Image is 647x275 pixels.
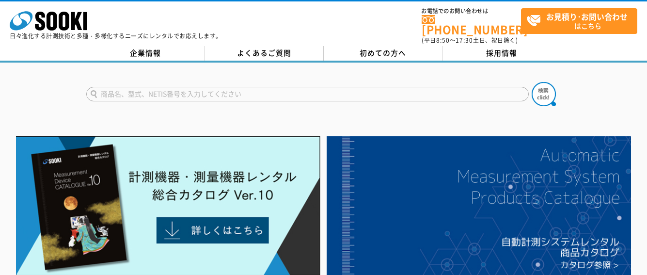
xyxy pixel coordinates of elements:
[526,9,637,33] span: はこちら
[532,82,556,106] img: btn_search.png
[456,36,473,45] span: 17:30
[436,36,450,45] span: 8:50
[422,36,518,45] span: (平日 ～ 土日、祝日除く)
[10,33,222,39] p: 日々進化する計測技術と多種・多様化するニーズにレンタルでお応えします。
[205,46,324,61] a: よくあるご質問
[546,11,628,22] strong: お見積り･お問い合わせ
[86,46,205,61] a: 企業情報
[442,46,561,61] a: 採用情報
[521,8,637,34] a: お見積り･お問い合わせはこちら
[360,48,406,58] span: 初めての方へ
[422,8,521,14] span: お電話でのお問い合わせは
[86,87,529,101] input: 商品名、型式、NETIS番号を入力してください
[324,46,442,61] a: 初めての方へ
[422,15,521,35] a: [PHONE_NUMBER]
